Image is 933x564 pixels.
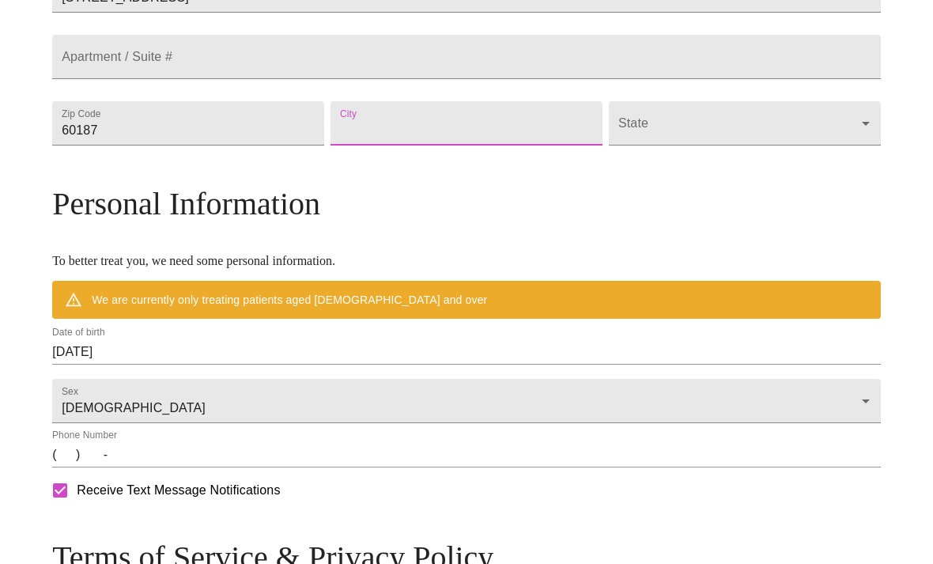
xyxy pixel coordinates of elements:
label: Phone Number [52,431,117,441]
p: To better treat you, we need some personal information. [52,254,881,268]
div: ​ [609,101,881,146]
span: Receive Text Message Notifications [77,481,280,500]
div: [DEMOGRAPHIC_DATA] [52,379,881,423]
label: Date of birth [52,328,105,338]
div: We are currently only treating patients aged [DEMOGRAPHIC_DATA] and over [92,286,487,314]
h3: Personal Information [52,185,881,222]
